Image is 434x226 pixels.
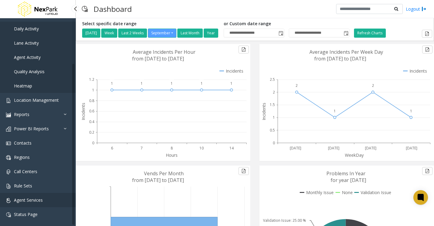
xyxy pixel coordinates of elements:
[82,29,100,38] button: [DATE]
[14,154,30,160] span: Regions
[166,152,178,158] text: Hours
[6,141,11,146] img: 'icon'
[224,21,349,26] h5: or Custom date range
[14,169,37,174] span: Call Centers
[261,103,267,120] text: Incidents
[204,29,218,38] button: Year
[14,183,32,189] span: Rule Sets
[273,90,275,95] text: 2
[89,108,94,114] text: 0.6
[6,127,11,132] img: 'icon'
[133,49,195,55] text: Average Incidents Per Hour
[82,2,88,16] img: pageIcon
[270,77,275,82] text: 2.5
[422,46,432,53] button: Export to pdf
[91,2,135,16] h3: Dashboard
[273,115,275,120] text: 1
[14,26,39,32] span: Daily Activity
[277,29,284,37] span: Toggle popup
[14,40,39,46] span: Lane Activity
[229,146,234,151] text: 14
[6,98,11,103] img: 'icon'
[342,29,349,37] span: Toggle popup
[141,146,143,151] text: 7
[422,167,432,175] button: Export to pdf
[6,198,11,203] img: 'icon'
[406,6,426,12] a: Logout
[92,140,94,146] text: 0
[270,102,275,107] text: 1.5
[148,29,176,38] button: September
[199,146,204,151] text: 10
[326,170,366,177] text: Problems In Year
[14,54,41,60] span: Agent Activity
[334,108,336,114] text: 1
[6,155,11,160] img: 'icon'
[270,128,275,133] text: 0.5
[6,169,11,174] img: 'icon'
[177,29,203,38] button: Last Month
[101,29,117,38] button: Week
[80,103,86,120] text: Incidents
[6,184,11,189] img: 'icon'
[14,140,32,146] span: Contacts
[201,81,203,86] text: 1
[422,30,432,38] button: Export to pdf
[230,81,232,86] text: 1
[406,146,417,151] text: [DATE]
[14,97,59,103] span: Location Management
[422,6,426,12] img: logout
[263,218,306,223] text: Validation Issue: 25.00 %
[6,212,11,217] img: 'icon'
[14,69,45,74] span: Quality Analysis
[89,98,94,103] text: 0.8
[295,83,298,88] text: 2
[365,146,376,151] text: [DATE]
[89,119,95,124] text: 0.4
[331,177,366,183] text: for year [DATE]
[132,55,184,62] text: from [DATE] to [DATE]
[141,81,143,86] text: 1
[82,21,219,26] h5: Select specific date range
[111,81,113,86] text: 1
[14,197,43,203] span: Agent Services
[273,140,275,146] text: 0
[14,83,32,89] span: Heatmap
[239,167,249,175] button: Export to pdf
[14,111,29,117] span: Reports
[171,146,173,151] text: 8
[89,130,94,135] text: 0.2
[290,146,301,151] text: [DATE]
[354,29,386,38] button: Refresh Charts
[14,211,38,217] span: Status Page
[345,152,364,158] text: WeekDay
[239,46,249,53] button: Export to pdf
[92,87,94,93] text: 1
[171,81,173,86] text: 1
[144,170,184,177] text: Vends Per Month
[372,83,374,88] text: 2
[328,146,339,151] text: [DATE]
[6,112,11,117] img: 'icon'
[314,55,366,62] text: from [DATE] to [DATE]
[111,146,113,151] text: 6
[132,177,184,183] text: from [DATE] to [DATE]
[309,49,383,55] text: Average Incidents Per Week Day
[14,126,49,132] span: Power BI Reports
[118,29,147,38] button: Last 2 Weeks
[410,108,412,114] text: 1
[89,77,94,82] text: 1.2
